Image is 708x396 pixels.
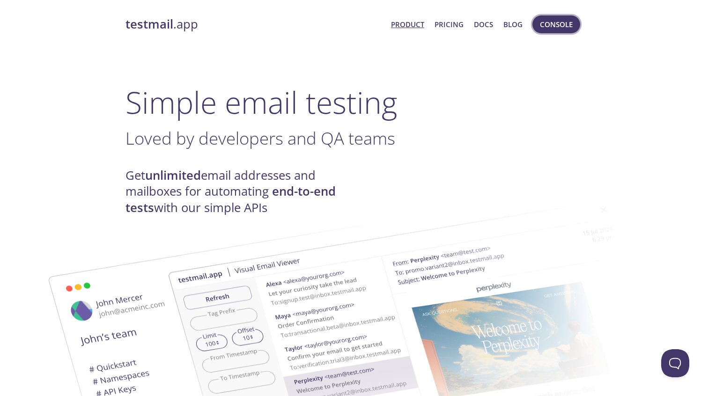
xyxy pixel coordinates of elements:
[125,168,354,216] h4: Get email addresses and mailboxes for automating with our simple APIs
[532,15,580,33] button: Console
[125,16,173,32] strong: testmail
[391,18,424,30] a: Product
[503,18,523,30] a: Blog
[474,18,493,30] a: Docs
[435,18,464,30] a: Pricing
[125,84,583,120] h1: Simple email testing
[125,126,395,150] span: Loved by developers and QA teams
[540,18,573,30] span: Console
[125,16,383,32] a: testmail.app
[661,349,689,377] iframe: Help Scout Beacon - Open
[145,167,201,183] strong: unlimited
[125,183,336,215] strong: end-to-end tests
